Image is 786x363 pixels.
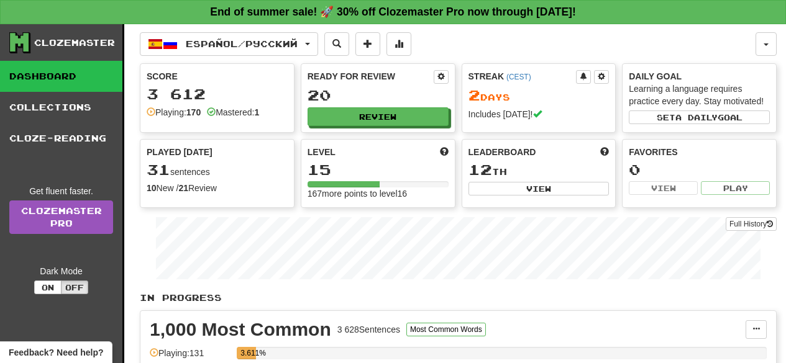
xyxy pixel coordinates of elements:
strong: 10 [147,183,157,193]
a: (CEST) [506,73,531,81]
div: Mastered: [207,106,259,119]
button: Most Common Words [406,323,486,336]
div: 3 612 [147,86,288,102]
div: Ready for Review [308,70,434,83]
span: Played [DATE] [147,146,212,158]
div: New / Review [147,182,288,194]
button: Play [701,181,770,195]
div: Streak [468,70,577,83]
button: Off [61,280,88,294]
span: Leaderboard [468,146,536,158]
button: View [629,181,698,195]
span: a daily [675,113,718,122]
span: Español / Русский [186,38,298,49]
div: Get fluent faster. [9,185,113,197]
div: Day s [468,87,610,104]
span: Open feedback widget [9,346,103,359]
strong: End of summer sale! 🚀 30% off Clozemaster Pro now through [DATE]! [210,6,576,18]
span: Score more points to level up [440,146,449,158]
strong: 1 [254,107,259,117]
span: 2 [468,86,480,104]
div: 15 [308,162,449,177]
button: More stats [386,32,411,56]
div: Favorites [629,146,770,158]
button: Full History [726,217,777,231]
div: Dark Mode [9,265,113,277]
button: Search sentences [324,32,349,56]
p: In Progress [140,292,777,304]
div: sentences [147,162,288,178]
div: 167 more points to level 16 [308,187,449,200]
div: 20 [308,87,449,103]
span: Level [308,146,336,158]
div: 0 [629,162,770,177]
div: 3.611% [240,347,256,359]
a: ClozemasterPro [9,200,113,234]
strong: 170 [186,107,201,117]
div: Daily Goal [629,70,770,83]
span: 31 [147,161,170,178]
div: 1,000 Most Common [150,320,331,339]
button: Seta dailygoal [629,110,770,124]
div: Learning a language requires practice every day. Stay motivated! [629,83,770,107]
div: Playing: [147,106,201,119]
button: Add sentence to collection [355,32,380,56]
div: Score [147,70,288,83]
div: th [468,162,610,178]
div: 3 628 Sentences [337,323,400,336]
button: Español/Русский [140,32,318,56]
strong: 21 [178,183,188,193]
button: On [34,280,62,294]
div: Includes [DATE]! [468,108,610,120]
button: View [468,182,610,195]
span: 12 [468,161,492,178]
div: Clozemaster [34,37,115,49]
span: This week in points, UTC [600,146,609,158]
button: Review [308,107,449,126]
